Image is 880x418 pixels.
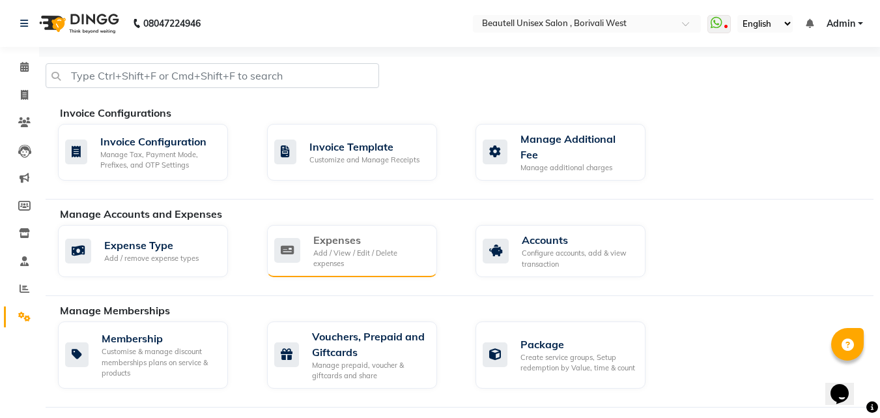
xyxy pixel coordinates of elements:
[267,321,457,389] a: Vouchers, Prepaid and GiftcardsManage prepaid, voucher & giftcards and share
[100,134,218,149] div: Invoice Configuration
[104,253,199,264] div: Add / remove expense types
[475,225,665,277] a: AccountsConfigure accounts, add & view transaction
[475,124,665,181] a: Manage Additional FeeManage additional charges
[33,5,122,42] img: logo
[100,149,218,171] div: Manage Tax, Payment Mode, Prefixes, and OTP Settings
[312,360,427,381] div: Manage prepaid, voucher & giftcards and share
[827,17,855,31] span: Admin
[104,237,199,253] div: Expense Type
[520,336,635,352] div: Package
[267,124,457,181] a: Invoice TemplateCustomize and Manage Receipts
[825,366,867,405] iframe: chat widget
[313,232,427,248] div: Expenses
[522,232,635,248] div: Accounts
[46,63,379,88] input: Type Ctrl+Shift+F or Cmd+Shift+F to search
[58,225,248,277] a: Expense TypeAdd / remove expense types
[312,329,427,360] div: Vouchers, Prepaid and Giftcards
[520,131,635,162] div: Manage Additional Fee
[522,248,635,269] div: Configure accounts, add & view transaction
[58,124,248,181] a: Invoice ConfigurationManage Tax, Payment Mode, Prefixes, and OTP Settings
[309,139,419,155] div: Invoice Template
[520,162,635,173] div: Manage additional charges
[475,321,665,389] a: PackageCreate service groups, Setup redemption by Value, time & count
[58,321,248,389] a: MembershipCustomise & manage discount memberships plans on service & products
[520,352,635,374] div: Create service groups, Setup redemption by Value, time & count
[102,331,218,346] div: Membership
[313,248,427,269] div: Add / View / Edit / Delete expenses
[267,225,457,277] a: ExpensesAdd / View / Edit / Delete expenses
[309,155,419,166] div: Customize and Manage Receipts
[143,5,201,42] b: 08047224946
[102,346,218,379] div: Customise & manage discount memberships plans on service & products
